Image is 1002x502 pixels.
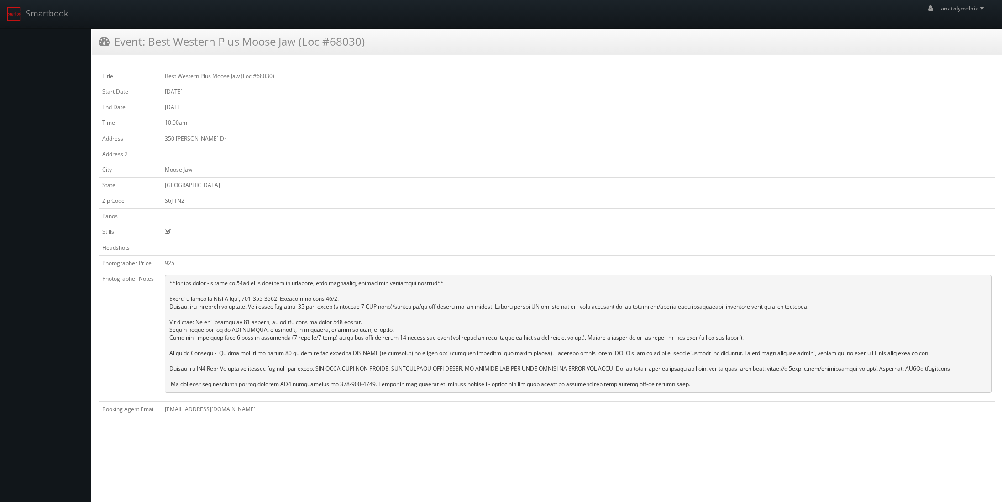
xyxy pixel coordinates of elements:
td: [DATE] [161,84,995,99]
td: Zip Code [99,193,161,209]
td: Start Date [99,84,161,99]
td: Photographer Notes [99,271,161,401]
td: Time [99,115,161,131]
td: State [99,177,161,193]
td: S6J 1N2 [161,193,995,209]
pre: **lor ips dolor - sitame co 54ad eli s doei tem in utlabore, etdo magnaaliq, enimad min veniamqui... [165,275,992,393]
img: smartbook-logo.png [7,7,21,21]
td: [GEOGRAPHIC_DATA] [161,177,995,193]
td: Moose Jaw [161,162,995,177]
td: City [99,162,161,177]
h3: Event: Best Western Plus Moose Jaw (Loc #68030) [99,33,365,49]
td: Best Western Plus Moose Jaw (Loc #68030) [161,68,995,84]
td: End Date [99,99,161,115]
span: anatolymelnik [941,5,986,12]
td: Stills [99,224,161,240]
td: 925 [161,255,995,271]
td: 350 [PERSON_NAME] Dr [161,131,995,146]
td: 10:00am [161,115,995,131]
td: Booking Agent Email [99,401,161,417]
td: Photographer Price [99,255,161,271]
td: [EMAIL_ADDRESS][DOMAIN_NAME] [161,401,995,417]
td: Title [99,68,161,84]
td: [DATE] [161,99,995,115]
td: Headshots [99,240,161,255]
td: Panos [99,209,161,224]
td: Address 2 [99,146,161,162]
td: Address [99,131,161,146]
